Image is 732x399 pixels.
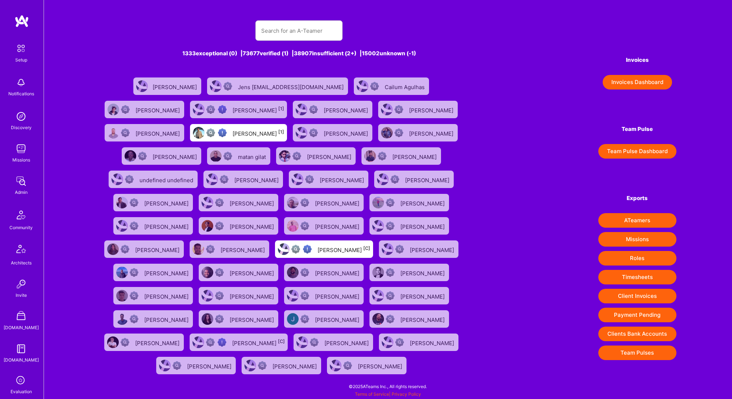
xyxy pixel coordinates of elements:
img: Not Scrubbed [215,268,224,277]
img: User Avatar [202,290,213,302]
div: [DOMAIN_NAME] [4,324,39,331]
a: User AvatarNot Scrubbed[PERSON_NAME] [286,168,371,191]
img: User Avatar [206,173,218,185]
div: [PERSON_NAME] [405,175,451,184]
img: User Avatar [108,104,119,115]
img: User Avatar [372,313,384,325]
div: Discovery [11,124,32,131]
img: Not Scrubbed [130,268,138,277]
div: [PERSON_NAME] [324,128,369,137]
img: User Avatar [107,243,119,255]
a: User AvatarNot fully vettedHigh Potential User[PERSON_NAME][C] [272,238,376,261]
div: [PERSON_NAME] [221,244,266,254]
div: [PERSON_NAME] [230,268,275,277]
img: Not Scrubbed [309,128,318,137]
a: User AvatarNot Scrubbed[PERSON_NAME] [367,284,452,307]
img: Not Scrubbed [130,222,138,230]
div: [PERSON_NAME] [409,128,455,137]
img: Not Scrubbed [386,222,395,230]
a: User AvatarNot Scrubbed[PERSON_NAME] [110,307,196,331]
img: User Avatar [116,220,128,232]
div: [PERSON_NAME] [272,361,318,370]
div: [PERSON_NAME] [324,105,369,114]
img: User Avatar [381,104,393,115]
sup: [1] [278,129,284,135]
div: [PERSON_NAME] [187,361,233,370]
img: User Avatar [108,127,119,139]
img: Not Scrubbed [386,291,395,300]
div: Community [9,224,33,231]
img: User Avatar [112,173,123,185]
button: Client Invoices [598,289,676,303]
button: Timesheets [598,270,676,284]
img: Not Scrubbed [138,152,147,160]
img: Not Scrubbed [310,338,319,347]
img: discovery [14,109,28,124]
img: Not Scrubbed [220,175,229,184]
a: User Avatar[PERSON_NAME] [130,75,204,98]
img: Not Scrubbed [391,175,399,184]
a: User AvatarNot Scrubbed[PERSON_NAME] [110,261,196,284]
img: User Avatar [330,360,341,371]
div: [PERSON_NAME] [409,105,455,114]
img: User Avatar [372,220,384,232]
a: User AvatarNot Scrubbed[PERSON_NAME] [196,214,281,238]
img: User Avatar [159,360,171,371]
a: User AvatarNot Scrubbed[PERSON_NAME] [281,261,367,284]
a: User AvatarNot Scrubbed[PERSON_NAME] [281,214,367,238]
button: Invoices Dashboard [603,75,672,89]
div: [PERSON_NAME] [232,105,284,114]
img: Not Scrubbed [130,291,138,300]
img: Not Scrubbed [300,291,309,300]
img: High Potential User [218,338,226,347]
div: [PERSON_NAME] [315,268,361,277]
img: logo [15,15,29,28]
a: User AvatarNot Scrubbed[PERSON_NAME] [281,284,367,307]
img: Not Scrubbed [300,198,309,207]
div: [PERSON_NAME] [230,291,275,300]
div: [PERSON_NAME] [307,151,353,161]
a: User AvatarNot Scrubbed[PERSON_NAME] [153,354,239,377]
div: Setup [15,56,27,64]
img: User Avatar [382,243,393,255]
img: Community [12,206,30,224]
button: Roles [598,251,676,266]
a: User AvatarNot Scrubbed[PERSON_NAME] [196,284,281,307]
div: [PERSON_NAME] [230,221,275,231]
img: User Avatar [107,336,119,348]
img: User Avatar [136,80,148,92]
div: [PERSON_NAME] [400,291,446,300]
a: User AvatarNot ScrubbedJens [EMAIL_ADDRESS][DOMAIN_NAME] [204,75,351,98]
img: User Avatar [202,220,213,232]
img: Not Scrubbed [130,198,138,207]
a: User AvatarNot Scrubbed[PERSON_NAME] [110,191,196,214]
img: Not Scrubbed [370,82,379,91]
div: [PERSON_NAME] [136,128,181,137]
img: User Avatar [296,336,308,348]
a: User AvatarNot Scrubbed[PERSON_NAME] [367,214,452,238]
div: [DOMAIN_NAME] [4,356,39,364]
img: Not Scrubbed [130,315,138,323]
div: [PERSON_NAME] [135,338,181,347]
a: User AvatarNot Scrubbed[PERSON_NAME] [375,98,461,121]
a: User AvatarNot Scrubbed[PERSON_NAME] [201,168,286,191]
img: User Avatar [116,197,128,208]
img: Not Scrubbed [173,361,181,370]
a: User AvatarNot Scrubbed[PERSON_NAME] [273,144,359,168]
button: Missions [598,232,676,247]
img: Not Scrubbed [223,152,232,160]
a: Invoices Dashboard [598,75,676,89]
img: Not Scrubbed [305,175,314,184]
button: Team Pulse Dashboard [598,144,676,159]
a: User AvatarNot Scrubbed[PERSON_NAME] [101,238,187,261]
div: [PERSON_NAME] [358,361,404,370]
img: Not Scrubbed [223,82,232,91]
div: [PERSON_NAME] [153,81,198,91]
img: User Avatar [278,243,290,255]
div: [PERSON_NAME] [136,105,181,114]
img: User Avatar [287,197,299,208]
img: Not Scrubbed [215,222,224,230]
div: [PERSON_NAME] [318,244,370,254]
img: admin teamwork [14,174,28,188]
img: User Avatar [202,267,213,278]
